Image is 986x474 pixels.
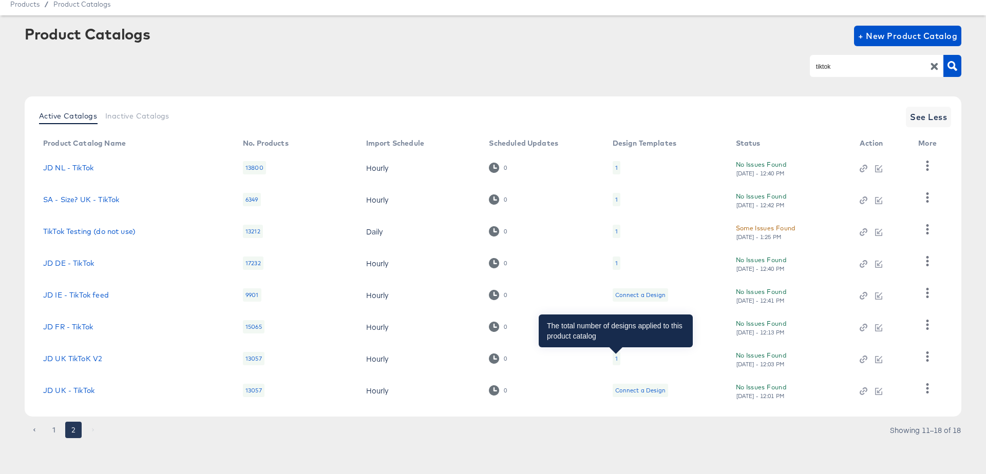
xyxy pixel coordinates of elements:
th: Action [851,135,910,152]
td: Hourly [358,152,481,184]
a: JD UK TikToK V2 [43,354,102,363]
div: 0 [503,228,507,235]
div: 0 [503,260,507,267]
td: Hourly [358,247,481,279]
a: JD FR - TikTok [43,323,93,331]
a: SA - Size? UK - TikTok [43,195,119,204]
button: Some Issues Found[DATE] - 1:25 PM [736,223,795,241]
div: 0 [503,196,507,203]
div: 1 [613,193,620,206]
div: 1 [613,352,620,365]
button: Go to page 1 [46,422,62,438]
div: 1 [615,354,618,363]
td: Hourly [358,311,481,343]
div: 1 [613,225,620,238]
div: Connect a Design [613,288,668,302]
div: 1 [615,227,618,235]
div: 1 [615,195,618,204]
div: Some Issues Found [736,223,795,233]
div: 13057 [243,352,264,365]
div: 9901 [243,288,261,302]
input: Search Product Catalogs [814,61,923,72]
div: 0 [503,355,507,362]
button: + New Product Catalog [854,26,961,46]
div: 0 [489,258,507,268]
div: Product Catalogs [25,26,150,42]
nav: pagination navigation [25,422,103,438]
span: + New Product Catalog [858,29,957,43]
div: 17232 [243,256,263,270]
div: Showing 11–18 of 18 [889,426,961,433]
div: No. Products [243,139,289,147]
div: 1 [613,256,620,270]
a: JD NL - TikTok [43,164,93,172]
span: See Less [910,110,947,124]
div: 0 [489,194,507,204]
div: 0 [489,163,507,172]
th: Status [728,135,852,152]
div: Design Templates [613,139,676,147]
div: 0 [489,322,507,331]
div: 15065 [243,320,264,333]
td: Hourly [358,343,481,374]
div: 0 [503,323,507,330]
div: 6349 [243,193,261,206]
span: Active Catalogs [39,112,97,120]
div: 1 [615,164,618,172]
a: JD UK - TikTok [43,386,94,394]
td: Hourly [358,374,481,406]
th: More [910,135,949,152]
button: See Less [906,107,951,127]
span: Inactive Catalogs [105,112,169,120]
div: 1 [613,320,620,333]
div: Connect a Design [613,384,668,397]
div: 0 [503,164,507,171]
td: Hourly [358,279,481,311]
div: 0 [489,353,507,363]
div: 13212 [243,225,263,238]
div: 1 [615,259,618,267]
a: JD IE - TikTok feed [43,291,109,299]
div: 1 [613,161,620,174]
div: Product Catalog Name [43,139,126,147]
div: 0 [489,226,507,236]
td: Hourly [358,184,481,215]
div: 1 [615,323,618,331]
div: 0 [489,290,507,300]
div: [DATE] - 1:25 PM [736,233,782,241]
div: Connect a Design [615,386,666,394]
div: 0 [503,387,507,394]
a: TikTok Testing (do not use) [43,227,136,235]
div: 13800 [243,161,266,174]
button: Go to previous page [26,422,43,438]
a: JD DE - TikTok [43,259,94,267]
div: 0 [489,385,507,395]
div: 13057 [243,384,264,397]
td: Daily [358,215,481,247]
button: page 2 [65,422,82,438]
div: Import Schedule [366,139,424,147]
div: Connect a Design [615,291,666,299]
div: 0 [503,291,507,299]
div: Scheduled Updates [489,139,558,147]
